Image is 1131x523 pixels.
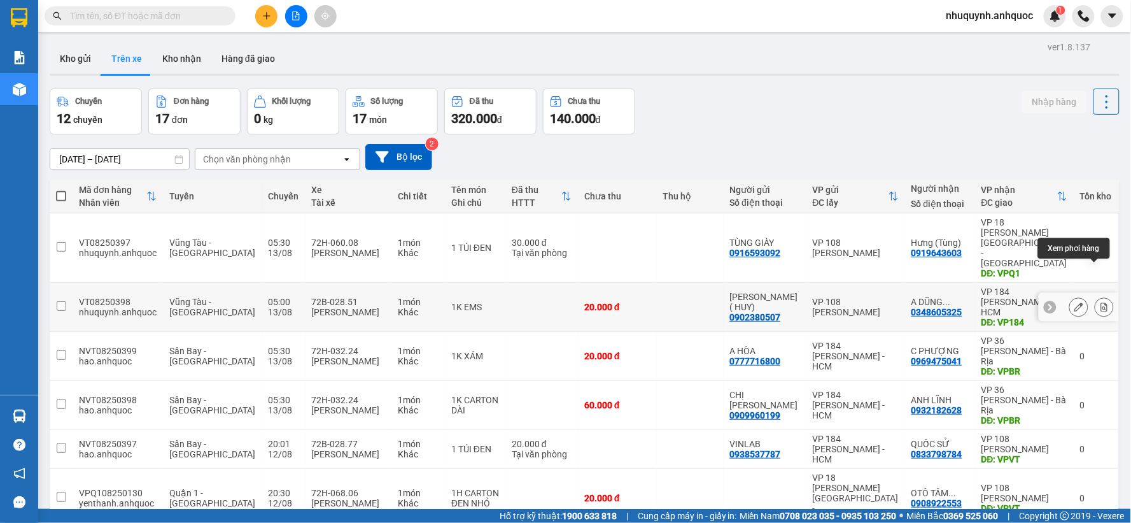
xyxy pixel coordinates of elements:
[1080,493,1112,503] div: 0
[79,498,157,508] div: yenthanh.anhquoc
[365,144,432,170] button: Bộ lọc
[169,488,255,508] span: Quận 1 - [GEOGRAPHIC_DATA]
[813,238,899,258] div: VP 108 [PERSON_NAME]
[911,199,969,209] div: Số điện thoại
[900,513,904,519] span: ⚪️
[1050,10,1061,22] img: icon-new-feature
[79,405,157,415] div: hao.anhquoc
[943,297,951,307] span: ...
[730,439,800,449] div: VINLAB
[101,43,152,74] button: Trên xe
[584,400,650,410] div: 60.000 đ
[981,217,1067,268] div: VP 18 [PERSON_NAME][GEOGRAPHIC_DATA] - [GEOGRAPHIC_DATA]
[169,395,255,415] span: Sân Bay - [GEOGRAPHIC_DATA]
[312,297,386,307] div: 72B-028.51
[981,268,1067,278] div: DĐ: VPQ1
[398,191,439,201] div: Chi tiết
[949,488,957,498] span: ...
[79,356,157,366] div: hao.anhquoc
[981,503,1067,513] div: DĐ: VPVT
[911,449,962,459] div: 0833798784
[451,243,499,253] div: 1 TÚI ĐEN
[169,238,255,258] span: Vũng Tàu - [GEOGRAPHIC_DATA]
[813,434,899,464] div: VP 184 [PERSON_NAME] - HCM
[269,248,299,258] div: 13/08
[13,439,25,451] span: question-circle
[312,197,386,208] div: Tài xế
[269,405,299,415] div: 13/08
[907,509,999,523] span: Miền Bắc
[398,346,439,356] div: 1 món
[512,248,572,258] div: Tại văn phòng
[73,115,102,125] span: chuyến
[70,9,220,23] input: Tìm tên, số ĐT hoặc mã đơn
[254,111,261,126] span: 0
[730,197,800,208] div: Số điện thoại
[353,111,367,126] span: 17
[512,185,561,195] div: Đã thu
[740,509,897,523] span: Miền Nam
[79,248,157,258] div: nhuquynh.anhquoc
[1048,40,1091,54] div: ver 1.8.137
[312,356,386,366] div: [PERSON_NAME]
[263,115,273,125] span: kg
[981,415,1067,426] div: DĐ: VPBR
[79,185,146,195] div: Mã đơn hàng
[512,197,561,208] div: HTTT
[321,11,330,20] span: aim
[512,439,572,449] div: 20.000 đ
[981,366,1067,376] div: DĐ: VPBR
[312,248,386,258] div: [PERSON_NAME]
[911,488,969,498] div: OTÔ TÂM BIỂN
[981,385,1067,415] div: VP 36 [PERSON_NAME] - Bà Rịa
[1069,297,1088,317] div: Sửa đơn hàng
[505,180,578,213] th: Toggle SortBy
[262,11,271,20] span: plus
[312,395,386,405] div: 72H-032.24
[981,197,1057,208] div: ĐC giao
[911,307,962,317] div: 0348605325
[981,287,1067,317] div: VP 184 [PERSON_NAME] - HCM
[451,197,499,208] div: Ghi chú
[512,449,572,459] div: Tại văn phòng
[451,302,499,312] div: 1K EMS
[75,97,102,106] div: Chuyến
[1060,512,1069,520] span: copyright
[398,405,439,415] div: Khác
[172,115,188,125] span: đơn
[911,356,962,366] div: 0969475041
[13,468,25,480] span: notification
[369,115,387,125] span: món
[312,439,386,449] div: 72B-028.77
[911,248,962,258] div: 0919643603
[911,238,969,248] div: Hưng (Tùng)
[500,509,617,523] span: Hỗ trợ kỹ thuật:
[312,449,386,459] div: [PERSON_NAME]
[584,302,650,312] div: 20.000 đ
[911,346,969,356] div: C PHƯỢNG
[312,405,386,415] div: [PERSON_NAME]
[730,312,781,322] div: 0902380507
[312,346,386,356] div: 72H-032.24
[79,449,157,459] div: hao.anhquoc
[813,390,899,420] div: VP 184 [PERSON_NAME] - HCM
[911,395,969,405] div: ANH LĨNH
[398,238,439,248] div: 1 món
[398,248,439,258] div: Khác
[426,138,439,150] sup: 2
[269,449,299,459] div: 12/08
[451,111,497,126] span: 320.000
[269,307,299,317] div: 13/08
[79,439,157,449] div: NVT08250397
[730,356,781,366] div: 0777716800
[1058,6,1063,15] span: 1
[312,238,386,248] div: 72H-060.08
[398,449,439,459] div: Khác
[148,89,241,134] button: Đơn hàng17đơn
[730,292,800,312] div: C HẰNG ( HUY)
[584,191,650,201] div: Chưa thu
[79,197,146,208] div: Nhân viên
[1101,5,1123,27] button: caret-down
[584,351,650,361] div: 20.000 đ
[1078,10,1090,22] img: phone-icon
